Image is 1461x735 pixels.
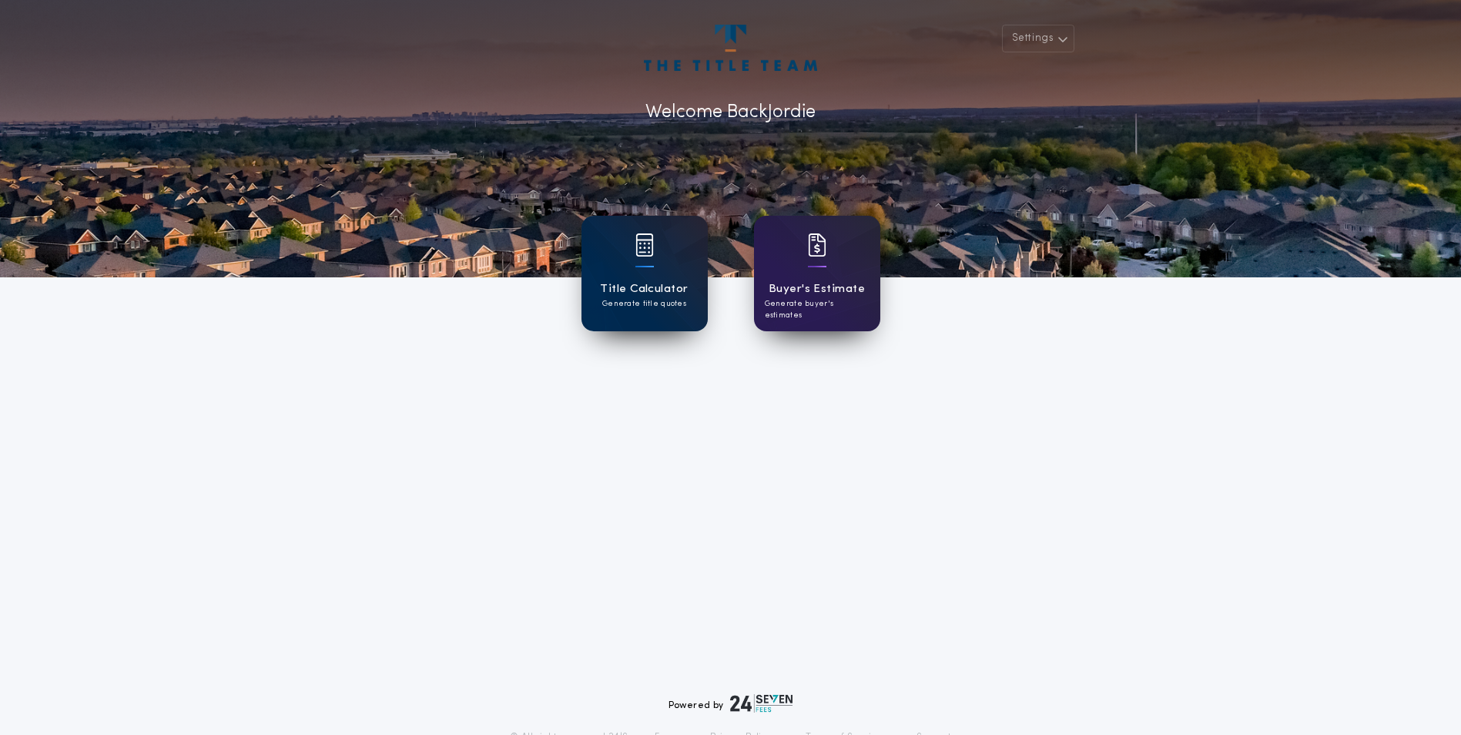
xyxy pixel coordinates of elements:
a: card iconTitle CalculatorGenerate title quotes [581,216,708,331]
div: Powered by [669,694,793,713]
p: Welcome Back Jordie [645,99,816,126]
img: card icon [635,233,654,257]
img: account-logo [644,25,816,71]
a: card iconBuyer's EstimateGenerate buyer's estimates [754,216,880,331]
img: card icon [808,233,826,257]
h1: Buyer's Estimate [769,280,865,298]
button: Settings [1002,25,1074,52]
p: Generate buyer's estimates [765,298,870,321]
img: logo [730,694,793,713]
h1: Title Calculator [600,280,688,298]
p: Generate title quotes [602,298,686,310]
